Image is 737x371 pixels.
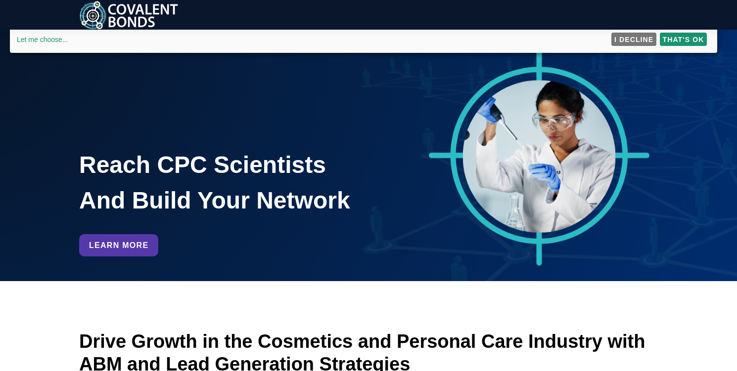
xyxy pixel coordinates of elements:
img: 6268559224d3c37b5db4967d_Covalent Bonds Logo White-1 [79,1,178,29]
a: Let me choose... [17,34,608,45]
h1: And Build Your Network [79,189,658,212]
button: That's ok [660,33,707,46]
h1: Reach CPC Scientists [79,153,658,177]
a: Learn More [79,234,158,257]
button: I decline [611,33,656,46]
